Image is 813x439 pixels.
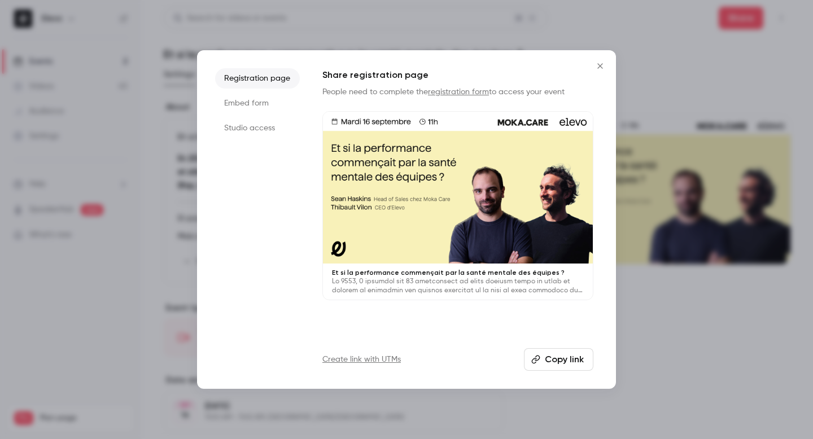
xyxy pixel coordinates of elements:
[589,55,611,77] button: Close
[332,277,584,295] p: Lo 9553, 0 ipsumdol sit 83 ametconsect ad elits doeiusm tempo in utlab et dolorem al enimadmin ve...
[524,348,593,371] button: Copy link
[322,68,593,82] h1: Share registration page
[428,88,489,96] a: registration form
[215,93,300,113] li: Embed form
[322,111,593,300] a: Et si la performance commençait par la santé mentale des équipes ?Lo 9553, 0 ipsumdol sit 83 amet...
[332,268,584,277] p: Et si la performance commençait par la santé mentale des équipes ?
[215,118,300,138] li: Studio access
[322,354,401,365] a: Create link with UTMs
[322,86,593,98] p: People need to complete the to access your event
[215,68,300,89] li: Registration page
